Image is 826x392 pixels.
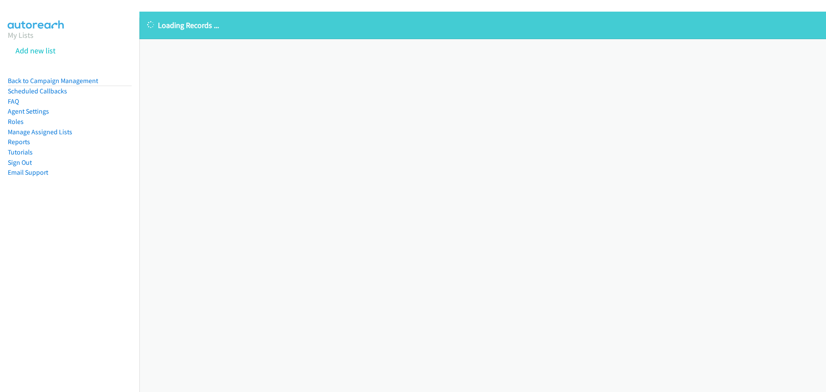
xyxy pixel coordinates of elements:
[8,168,48,176] a: Email Support
[8,117,24,126] a: Roles
[8,128,72,136] a: Manage Assigned Lists
[8,107,49,115] a: Agent Settings
[8,148,33,156] a: Tutorials
[8,158,32,167] a: Sign Out
[8,87,67,95] a: Scheduled Callbacks
[8,97,19,105] a: FAQ
[8,77,98,85] a: Back to Campaign Management
[147,19,818,31] p: Loading Records ...
[8,138,30,146] a: Reports
[15,46,55,56] a: Add new list
[8,30,34,40] a: My Lists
